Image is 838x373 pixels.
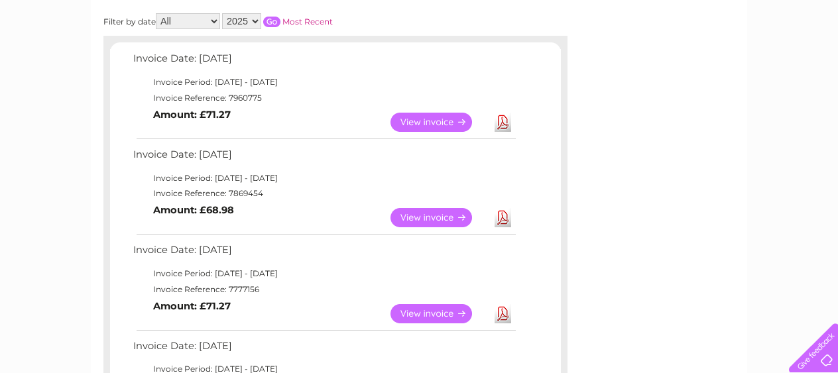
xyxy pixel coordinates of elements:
[153,204,234,216] b: Amount: £68.98
[282,17,333,27] a: Most Recent
[130,50,518,74] td: Invoice Date: [DATE]
[495,113,511,132] a: Download
[153,109,231,121] b: Amount: £71.27
[130,170,518,186] td: Invoice Period: [DATE] - [DATE]
[723,56,742,66] a: Blog
[390,304,488,323] a: View
[130,74,518,90] td: Invoice Period: [DATE] - [DATE]
[153,300,231,312] b: Amount: £71.27
[495,208,511,227] a: Download
[130,266,518,282] td: Invoice Period: [DATE] - [DATE]
[107,7,733,64] div: Clear Business is a trading name of Verastar Limited (registered in [GEOGRAPHIC_DATA] No. 3667643...
[794,56,825,66] a: Log out
[130,90,518,106] td: Invoice Reference: 7960775
[130,241,518,266] td: Invoice Date: [DATE]
[638,56,667,66] a: Energy
[130,186,518,201] td: Invoice Reference: 7869454
[29,34,97,75] img: logo.png
[495,304,511,323] a: Download
[390,113,488,132] a: View
[750,56,782,66] a: Contact
[675,56,715,66] a: Telecoms
[130,337,518,362] td: Invoice Date: [DATE]
[588,7,680,23] a: 0333 014 3131
[390,208,488,227] a: View
[130,282,518,297] td: Invoice Reference: 7777156
[103,13,451,29] div: Filter by date
[605,56,630,66] a: Water
[130,146,518,170] td: Invoice Date: [DATE]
